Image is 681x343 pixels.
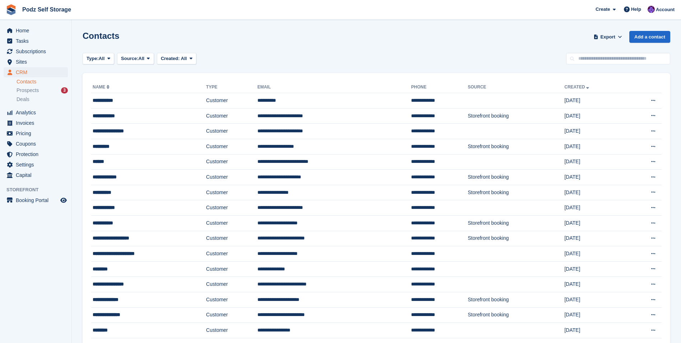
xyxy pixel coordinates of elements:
[121,55,138,62] span: Source:
[656,6,675,13] span: Account
[206,139,257,154] td: Customer
[4,46,68,56] a: menu
[206,170,257,185] td: Customer
[629,31,670,43] a: Add a contact
[4,67,68,77] a: menu
[206,231,257,246] td: Customer
[16,46,59,56] span: Subscriptions
[6,4,17,15] img: stora-icon-8386f47178a22dfd0bd8f6a31ec36ba5ce8667c1dd55bd0f319d3a0aa187defe.svg
[601,33,615,41] span: Export
[564,292,626,307] td: [DATE]
[596,6,610,13] span: Create
[206,93,257,109] td: Customer
[468,82,564,93] th: Source
[16,118,59,128] span: Invoices
[19,4,74,15] a: Podz Self Storage
[16,139,59,149] span: Coupons
[87,55,99,62] span: Type:
[206,261,257,277] td: Customer
[16,108,59,118] span: Analytics
[4,108,68,118] a: menu
[564,108,626,124] td: [DATE]
[564,277,626,292] td: [DATE]
[4,57,68,67] a: menu
[564,185,626,200] td: [DATE]
[4,195,68,205] a: menu
[16,67,59,77] span: CRM
[4,118,68,128] a: menu
[6,186,71,193] span: Storefront
[564,307,626,323] td: [DATE]
[564,200,626,216] td: [DATE]
[564,170,626,185] td: [DATE]
[564,246,626,262] td: [DATE]
[4,36,68,46] a: menu
[139,55,145,62] span: All
[59,196,68,205] a: Preview store
[16,170,59,180] span: Capital
[468,139,564,154] td: Storefront booking
[161,56,180,61] span: Created:
[631,6,641,13] span: Help
[564,231,626,246] td: [DATE]
[4,160,68,170] a: menu
[564,261,626,277] td: [DATE]
[17,87,39,94] span: Prospects
[61,87,68,93] div: 3
[564,154,626,170] td: [DATE]
[16,195,59,205] span: Booking Portal
[206,277,257,292] td: Customer
[206,124,257,139] td: Customer
[648,6,655,13] img: Jawed Chowdhary
[157,53,196,65] button: Created: All
[564,84,591,90] a: Created
[99,55,105,62] span: All
[468,292,564,307] td: Storefront booking
[468,108,564,124] td: Storefront booking
[564,93,626,109] td: [DATE]
[93,84,111,90] a: Name
[468,231,564,246] td: Storefront booking
[4,128,68,138] a: menu
[206,185,257,200] td: Customer
[564,139,626,154] td: [DATE]
[206,246,257,262] td: Customer
[257,82,411,93] th: Email
[16,57,59,67] span: Sites
[83,31,120,41] h1: Contacts
[206,108,257,124] td: Customer
[206,200,257,216] td: Customer
[16,128,59,138] span: Pricing
[206,292,257,307] td: Customer
[206,307,257,323] td: Customer
[16,160,59,170] span: Settings
[17,96,29,103] span: Deals
[4,26,68,36] a: menu
[83,53,114,65] button: Type: All
[468,307,564,323] td: Storefront booking
[411,82,468,93] th: Phone
[17,96,68,103] a: Deals
[4,170,68,180] a: menu
[564,323,626,338] td: [DATE]
[17,87,68,94] a: Prospects 3
[17,78,68,85] a: Contacts
[206,82,257,93] th: Type
[4,149,68,159] a: menu
[206,215,257,231] td: Customer
[564,215,626,231] td: [DATE]
[181,56,187,61] span: All
[592,31,624,43] button: Export
[468,170,564,185] td: Storefront booking
[468,215,564,231] td: Storefront booking
[16,36,59,46] span: Tasks
[16,149,59,159] span: Protection
[4,139,68,149] a: menu
[564,124,626,139] td: [DATE]
[206,323,257,338] td: Customer
[117,53,154,65] button: Source: All
[468,185,564,200] td: Storefront booking
[16,26,59,36] span: Home
[206,154,257,170] td: Customer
